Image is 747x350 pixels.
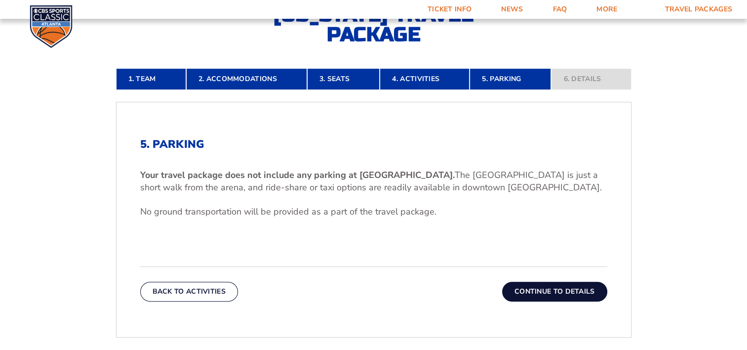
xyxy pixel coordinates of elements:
h2: [US_STATE] Travel Package [265,5,482,44]
button: Continue To Details [502,282,607,302]
button: Back To Activities [140,282,238,302]
p: No ground transportation will be provided as a part of the travel package. [140,206,607,218]
h2: 5. Parking [140,138,607,151]
a: 1. Team [116,68,186,90]
a: 4. Activities [380,68,470,90]
b: Your travel package does not include any parking at [GEOGRAPHIC_DATA]. [140,169,455,181]
img: CBS Sports Classic [30,5,73,48]
a: 2. Accommodations [186,68,307,90]
a: 3. Seats [307,68,380,90]
p: The [GEOGRAPHIC_DATA] is just a short walk from the arena, and ride-share or taxi options are rea... [140,169,607,194]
